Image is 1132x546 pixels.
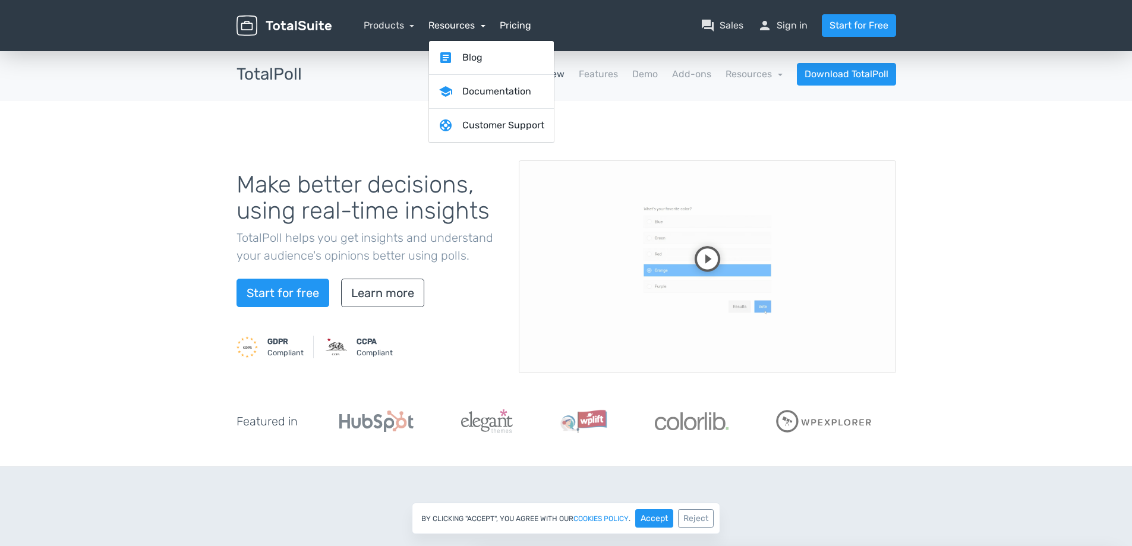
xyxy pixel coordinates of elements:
span: article [439,51,453,65]
a: Pricing [500,18,531,33]
a: Download TotalPoll [797,63,896,86]
small: Compliant [267,336,304,358]
a: question_answerSales [701,18,743,33]
img: GDPR [237,336,258,358]
a: Demo [632,67,658,81]
a: Add-ons [672,67,711,81]
a: Learn more [341,279,424,307]
h5: Featured in [237,415,298,428]
img: TotalSuite for WordPress [237,15,332,36]
a: Products [364,20,415,31]
small: Compliant [357,336,393,358]
a: Resources [726,68,783,80]
a: schoolDocumentation [429,75,554,109]
p: TotalPoll helps you get insights and understand your audience's opinions better using polls. [237,229,501,264]
span: question_answer [701,18,715,33]
div: By clicking "Accept", you agree with our . [412,503,720,534]
a: Start for free [237,279,329,307]
img: CCPA [326,336,347,358]
a: Start for Free [822,14,896,37]
span: school [439,84,453,99]
a: Features [579,67,618,81]
a: cookies policy [573,515,629,522]
a: Resources [428,20,485,31]
span: person [758,18,772,33]
button: Reject [678,509,714,528]
img: ElegantThemes [461,409,513,433]
img: Colorlib [655,412,729,430]
h1: Make better decisions, using real-time insights [237,172,501,224]
a: supportCustomer Support [429,109,554,143]
img: WPExplorer [776,410,872,433]
h3: TotalPoll [237,65,302,84]
img: Hubspot [339,411,414,432]
button: Accept [635,509,673,528]
span: support [439,118,453,132]
strong: GDPR [267,337,288,346]
strong: CCPA [357,337,377,346]
a: personSign in [758,18,808,33]
img: WPLift [560,409,607,433]
a: articleBlog [429,41,554,75]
